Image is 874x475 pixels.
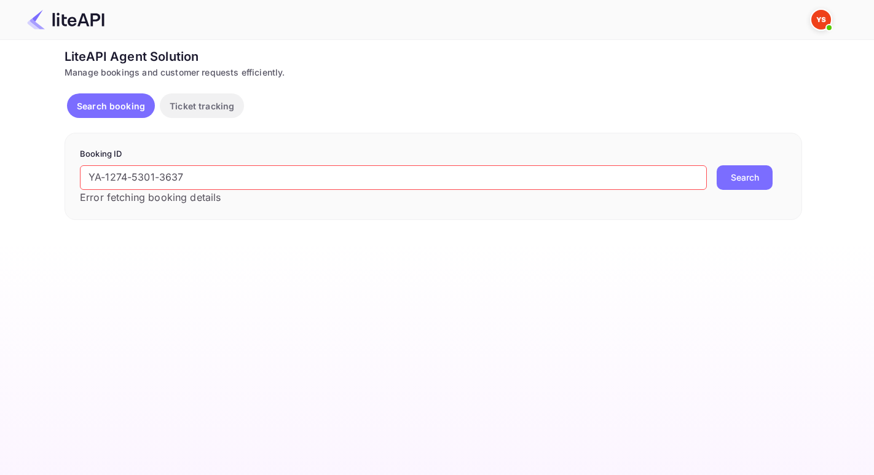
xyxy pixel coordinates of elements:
[80,190,707,205] p: Error fetching booking details
[27,10,104,29] img: LiteAPI Logo
[77,100,145,112] p: Search booking
[717,165,773,190] button: Search
[80,148,787,160] p: Booking ID
[811,10,831,29] img: Yandex Support
[65,47,802,66] div: LiteAPI Agent Solution
[65,66,802,79] div: Manage bookings and customer requests efficiently.
[170,100,234,112] p: Ticket tracking
[80,165,707,190] input: Enter Booking ID (e.g., 63782194)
